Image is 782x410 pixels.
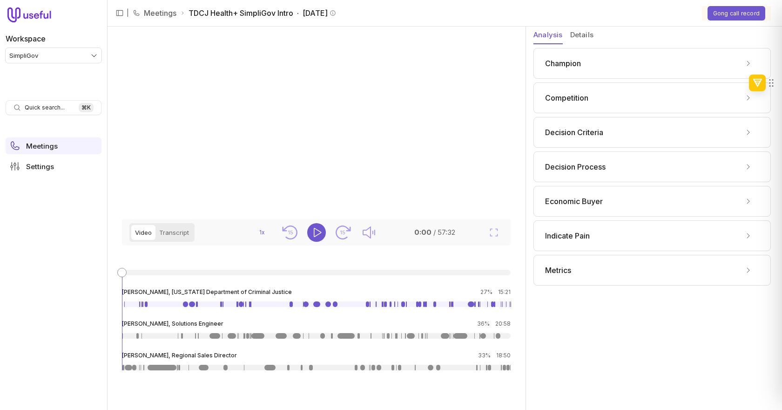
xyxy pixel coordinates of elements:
span: Indicate Pain [545,230,590,241]
span: [PERSON_NAME], [US_STATE] Department of Criminal Justice [122,288,292,296]
kbd: ⌘ K [79,103,94,112]
button: Fullscreen [485,223,503,242]
span: Economic Buyer [545,196,603,207]
time: [DATE] [303,7,328,19]
span: [PERSON_NAME], Solutions Engineer [122,320,223,328]
span: TDCJ Health+ SimpliGov Intro [189,7,336,19]
span: Meetings [26,143,58,150]
button: Seek back 15 seconds [281,223,300,242]
div: 36% [477,320,511,328]
span: Champion [545,58,581,69]
label: Workspace [6,33,46,44]
span: Competition [545,92,588,103]
span: Decision Process [545,161,606,172]
button: Mute [359,223,378,242]
a: Settings [6,158,101,175]
div: 33% [478,352,511,359]
button: Play [307,223,326,242]
span: Quick search... [25,104,65,111]
span: / [433,228,436,237]
button: 1x [251,225,274,239]
time: 57:32 [438,228,455,237]
text: 15 [340,229,345,236]
button: Gong call record [708,6,765,20]
span: · [293,7,303,19]
span: | [127,7,129,19]
span: Settings [26,163,54,170]
button: Collapse sidebar [113,6,127,20]
a: Meetings [6,137,101,154]
button: Video [131,225,155,240]
span: Decision Criteria [545,127,603,138]
time: 20:58 [495,320,511,327]
span: [PERSON_NAME], Regional Sales Director [122,352,237,359]
span: Metrics [545,265,571,276]
button: Seek forward 15 seconds [333,223,352,242]
button: Details [570,27,593,44]
time: 0:00 [414,228,431,237]
div: 27% [480,288,511,296]
button: Analysis [533,27,563,44]
button: Transcript [155,225,193,240]
a: Meetings [144,7,176,19]
time: 18:50 [496,352,511,359]
time: 15:21 [498,288,511,295]
text: 15 [288,229,293,236]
